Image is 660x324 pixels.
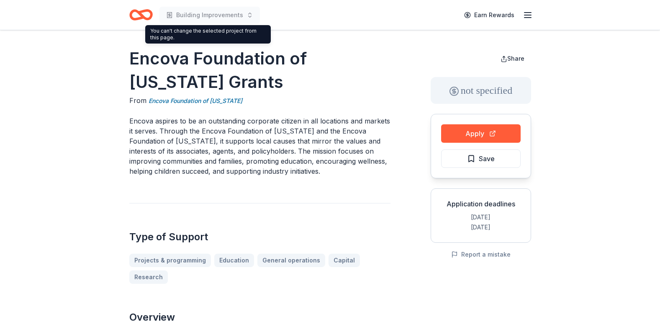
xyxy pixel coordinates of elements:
a: Encova Foundation of [US_STATE] [149,96,242,106]
button: Building Improvements [159,7,260,23]
span: Save [479,153,495,164]
div: From [129,95,390,106]
p: Encova aspires to be an outstanding corporate citizen in all locations and markets it serves. Thr... [129,116,390,176]
span: Building Improvements [176,10,243,20]
span: Share [507,55,524,62]
a: Home [129,5,153,25]
button: Save [441,149,521,168]
h1: Encova Foundation of [US_STATE] Grants [129,47,390,94]
a: Education [214,254,254,267]
a: Research [129,270,168,284]
div: not specified [431,77,531,104]
h2: Type of Support [129,230,390,244]
button: Share [494,50,531,67]
div: Application deadlines [438,199,524,209]
a: Earn Rewards [459,8,519,23]
button: Apply [441,124,521,143]
h2: Overview [129,311,390,324]
div: [DATE] [438,212,524,222]
div: You can't change the selected project from this page. [145,25,271,44]
div: [DATE] [438,222,524,232]
a: Projects & programming [129,254,211,267]
button: Report a mistake [451,249,511,260]
a: General operations [257,254,325,267]
a: Capital [329,254,360,267]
